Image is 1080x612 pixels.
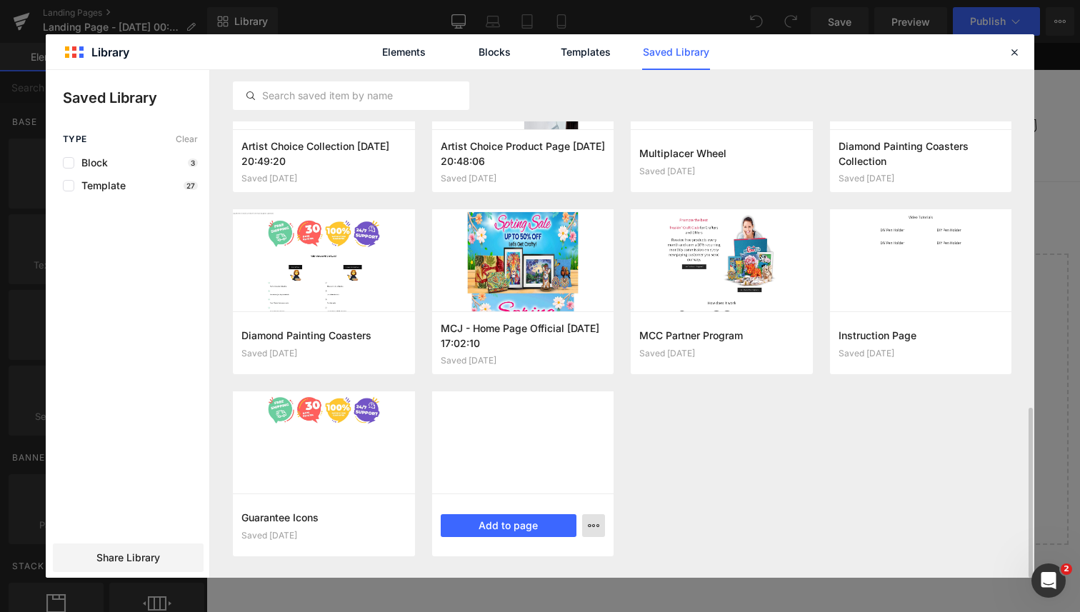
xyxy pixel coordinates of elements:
[284,91,359,104] span: Spare Diamonds
[201,91,266,104] span: Stretcher Bars
[839,174,1004,184] div: Saved [DATE]
[285,53,354,83] a: Custom DP
[241,531,406,541] div: Saved [DATE]
[1061,563,1072,575] span: 2
[74,180,126,191] span: Template
[354,53,474,83] a: Diamond Painting Kits
[461,34,529,70] a: Blocks
[474,53,601,83] a: Diamond Painting Tools
[601,53,691,83] a: Latch Hook Kits
[34,244,839,261] p: Start building your page
[184,181,198,190] p: 27
[234,87,469,104] input: Search saved item by name
[96,551,160,565] span: Share Library
[241,348,406,358] div: Saved [DATE]
[441,356,606,366] div: Saved [DATE]
[34,458,839,468] p: or Drag & Drop elements from left sidebar
[245,61,276,74] span: Search
[482,61,592,74] span: Diamond Painting Tools
[241,328,406,343] h3: Diamond Painting Coasters
[839,139,1004,168] h3: Diamond Painting Coasters Collection
[370,34,438,70] a: Elements
[435,91,512,104] span: Track Your Order
[609,61,682,74] span: Latch Hook Kits
[176,134,198,144] span: Clear
[551,34,619,70] a: Templates
[441,139,606,168] h3: Artist Choice Product Page [DATE] 20:48:06
[63,134,87,144] span: Type
[241,510,406,525] h3: Guarantee Icons
[639,348,804,358] div: Saved [DATE]
[74,157,108,169] span: Block
[236,53,285,83] a: Search
[192,83,275,113] a: Stretcher Bars
[377,91,418,104] span: Gift Card
[188,159,198,167] p: 3
[294,61,345,74] span: Custom DP
[44,46,173,119] img: MyArtJoy
[839,348,1004,358] div: Saved [DATE]
[639,146,804,161] h3: Multiplacer Wheel
[441,174,606,184] div: Saved [DATE]
[441,514,577,537] button: Add to page
[1031,563,1066,598] iframe: Intercom live chat
[63,87,209,109] p: Saved Library
[369,83,426,113] a: Gift Card
[241,139,406,168] h3: Artist Choice Collection [DATE] 20:49:20
[441,321,606,350] h3: MCJ - Home Page Official [DATE] 17:02:10
[192,53,236,83] a: Home
[639,328,804,343] h3: MCC Partner Program
[426,83,521,113] a: Track Your Order
[362,61,465,74] span: Diamond Painting Kits
[275,83,368,113] a: Spare Diamonds
[373,418,501,447] a: Explore Template
[776,67,807,99] summary: Search
[201,61,228,74] span: Home
[241,174,406,184] div: Saved [DATE]
[642,34,710,70] a: Saved Library
[839,328,1004,343] h3: Instruction Page
[639,166,804,176] div: Saved [DATE]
